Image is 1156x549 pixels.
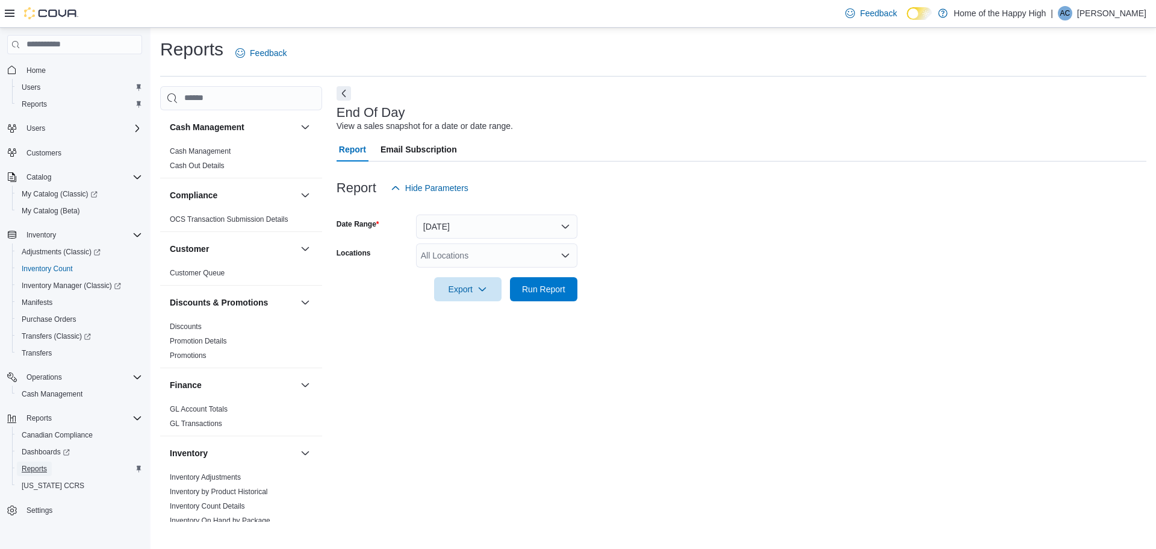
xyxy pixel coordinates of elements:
span: Purchase Orders [22,315,76,324]
span: Reports [22,464,47,474]
span: AC [1060,6,1071,20]
button: Inventory [170,447,296,459]
span: Home [26,66,46,75]
a: Manifests [17,295,57,310]
button: Users [22,121,50,136]
button: Hide Parameters [386,176,473,200]
span: Manifests [22,298,52,307]
span: Settings [26,506,52,515]
span: Promotions [170,351,207,360]
button: [US_STATE] CCRS [12,477,147,494]
a: Purchase Orders [17,312,81,327]
a: Users [17,80,45,95]
span: Washington CCRS [17,478,142,493]
button: Next [337,86,351,101]
span: Cash Out Details [170,161,225,171]
button: Users [12,79,147,96]
a: Inventory by Product Historical [170,488,268,496]
span: Customer Queue [170,268,225,278]
span: GL Account Totals [170,404,228,414]
button: Canadian Compliance [12,427,147,444]
button: Finance [298,378,312,392]
p: Home of the Happy High [954,6,1046,20]
span: Email Subscription [381,137,457,162]
button: Inventory Count [12,260,147,277]
button: Cash Management [12,386,147,403]
a: Inventory Manager (Classic) [12,277,147,294]
label: Locations [337,248,371,258]
span: Home [22,63,142,78]
a: [US_STATE] CCRS [17,478,89,493]
a: Reports [17,462,52,476]
span: Purchase Orders [17,312,142,327]
span: Reports [22,411,142,425]
span: GL Transactions [170,419,222,428]
a: Settings [22,503,57,518]
button: Compliance [298,188,312,202]
span: Users [26,124,45,133]
span: Feedback [250,47,287,59]
a: Reports [17,97,52,111]
a: Discounts [170,322,202,331]
button: Reports [22,411,57,425]
span: OCS Transaction Submission Details [170,215,288,224]
button: Discounts & Promotions [298,295,312,310]
span: Inventory [22,228,142,242]
button: Inventory [22,228,61,242]
h3: Discounts & Promotions [170,296,268,309]
span: Reports [17,462,142,476]
span: Settings [22,503,142,518]
button: Discounts & Promotions [170,296,296,309]
button: Manifests [12,294,147,311]
a: Inventory Manager (Classic) [17,278,126,293]
a: My Catalog (Classic) [12,186,147,202]
a: Dashboards [17,445,75,459]
span: Dashboards [17,445,142,459]
span: Cash Management [22,389,82,399]
div: Amber Cowan [1058,6,1072,20]
span: Inventory Manager (Classic) [22,281,121,290]
h3: Customer [170,243,209,255]
span: Catalog [26,172,51,182]
a: Inventory Count [17,262,78,276]
span: Inventory Count [22,264,73,274]
a: Inventory Count Details [170,502,245,510]
button: Customers [2,144,147,162]
a: Feedback [231,41,291,65]
span: Export [441,277,494,301]
button: Purchase Orders [12,311,147,328]
span: My Catalog (Beta) [17,204,142,218]
a: Promotions [170,351,207,360]
label: Date Range [337,219,379,229]
div: View a sales snapshot for a date or date range. [337,120,513,133]
span: Inventory Manager (Classic) [17,278,142,293]
h3: Finance [170,379,202,391]
a: Inventory On Hand by Package [170,516,270,525]
button: Operations [2,369,147,386]
a: Adjustments (Classic) [17,245,105,259]
button: Reports [12,460,147,477]
a: Dashboards [12,444,147,460]
button: Compliance [170,189,296,201]
button: Users [2,120,147,137]
button: Open list of options [561,251,570,260]
a: Cash Management [17,387,87,401]
span: Catalog [22,170,142,184]
h1: Reports [160,37,223,61]
span: Adjustments (Classic) [17,245,142,259]
span: Users [22,121,142,136]
button: Run Report [510,277,577,301]
span: Manifests [17,295,142,310]
h3: Cash Management [170,121,244,133]
a: Customers [22,146,66,160]
a: Transfers [17,346,57,360]
span: Customers [22,145,142,160]
button: Transfers [12,345,147,362]
span: Inventory Adjustments [170,472,241,482]
span: My Catalog (Classic) [22,189,98,199]
button: Operations [22,370,67,384]
a: Customer Queue [170,269,225,277]
a: Canadian Compliance [17,428,98,442]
